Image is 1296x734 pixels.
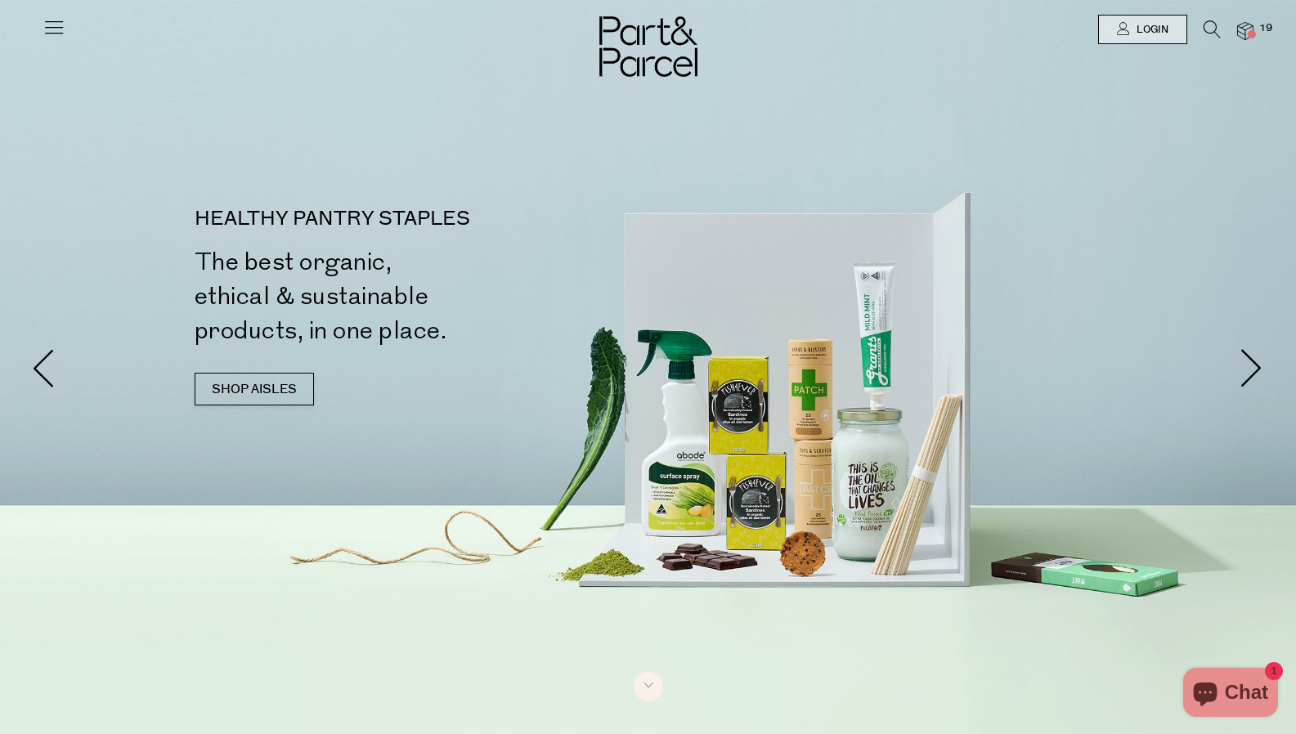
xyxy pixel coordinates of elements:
img: Part&Parcel [599,16,697,77]
p: HEALTHY PANTRY STAPLES [195,209,655,229]
span: Login [1132,23,1168,37]
span: 19 [1255,21,1276,36]
a: Login [1098,15,1187,44]
inbox-online-store-chat: Shopify online store chat [1178,668,1283,721]
h2: The best organic, ethical & sustainable products, in one place. [195,245,655,348]
a: SHOP AISLES [195,373,314,405]
a: 19 [1237,22,1253,39]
